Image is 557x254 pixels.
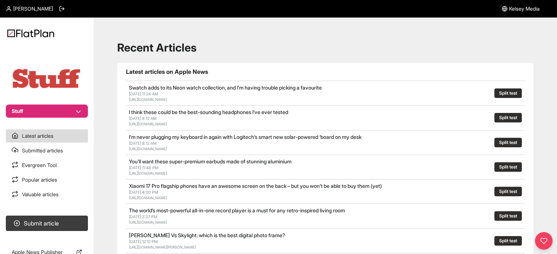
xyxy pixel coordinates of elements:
[6,173,88,186] a: Popular articles
[6,5,53,12] a: [PERSON_NAME]
[129,134,361,140] a: I’m never plugging my keyboard in again with Logitech’s smart new solar-powered ‘board on my desk
[6,188,88,201] a: Valuable articles
[129,158,292,164] a: You’ll want these super-premium earbuds made of stunning aluminium
[10,67,83,90] img: Publication Logo
[117,41,534,54] h1: Recent Articles
[494,187,522,196] button: Split test
[129,109,288,115] a: I think these could be the best-sounding headphones I’ve ever tested
[494,236,522,246] button: Split test
[7,29,54,37] img: Logo
[129,84,322,91] a: Swatch adds to its Neon watch collection, and I’m having trouble picking a favourite
[129,91,158,96] span: [DATE] 11:24 AM
[494,162,522,172] button: Split test
[6,159,88,172] a: Evergreen Tool
[126,67,525,76] h1: Latest articles on Apple News
[6,144,88,157] a: Submitted articles
[129,207,345,213] a: The world’s most-powerful all-in-one record player is a must for any retro-inspired living room
[129,147,167,151] a: [URL][DOMAIN_NAME]
[129,239,158,244] span: [DATE] 12:12 PM
[509,5,539,12] span: Kelsey Media
[129,171,167,175] a: [URL][DOMAIN_NAME]
[129,97,167,102] a: [URL][DOMAIN_NAME]
[129,122,167,126] a: [URL][DOMAIN_NAME]
[129,183,382,189] a: Xiaomi 17 Pro flagship phones have an awesome screen on the back – but you won’t be able to buy t...
[129,220,167,224] a: [URL][DOMAIN_NAME]
[129,190,158,195] span: [DATE] 4:00 PM
[494,88,522,98] button: Split test
[129,245,196,249] a: [URL][DOMAIN_NAME][PERSON_NAME]
[494,138,522,147] button: Split test
[494,211,522,221] button: Split test
[129,165,159,170] span: [DATE] 11:48 PM
[129,214,157,219] span: [DATE] 2:37 PM
[6,105,88,118] button: Stuff
[129,196,167,200] a: [URL][DOMAIN_NAME]
[6,129,88,143] a: Latest articles
[13,5,53,12] span: [PERSON_NAME]
[129,232,285,238] a: [PERSON_NAME] Vs Skylight: which is the best digital photo frame?
[129,116,157,121] span: [DATE] 8:12 AM
[494,113,522,122] button: Split test
[6,216,88,231] button: Submit article
[129,141,157,146] span: [DATE] 8:12 AM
